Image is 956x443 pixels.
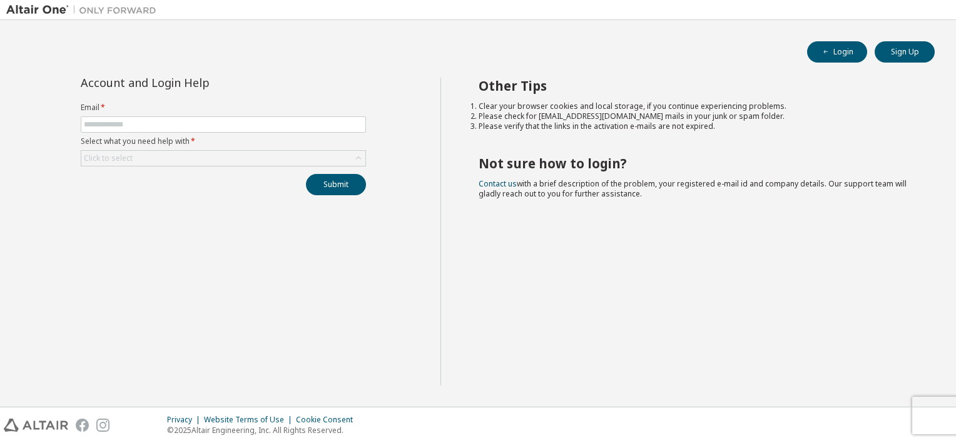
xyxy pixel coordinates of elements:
li: Clear your browser cookies and local storage, if you continue experiencing problems. [479,101,913,111]
div: Website Terms of Use [204,415,296,425]
button: Submit [306,174,366,195]
label: Select what you need help with [81,136,366,146]
button: Sign Up [875,41,935,63]
div: Account and Login Help [81,78,309,88]
img: facebook.svg [76,419,89,432]
h2: Not sure how to login? [479,155,913,171]
img: Altair One [6,4,163,16]
div: Click to select [84,153,133,163]
li: Please check for [EMAIL_ADDRESS][DOMAIN_NAME] mails in your junk or spam folder. [479,111,913,121]
div: Cookie Consent [296,415,360,425]
button: Login [807,41,867,63]
li: Please verify that the links in the activation e-mails are not expired. [479,121,913,131]
img: altair_logo.svg [4,419,68,432]
div: Privacy [167,415,204,425]
h2: Other Tips [479,78,913,94]
a: Contact us [479,178,517,189]
img: instagram.svg [96,419,109,432]
span: with a brief description of the problem, your registered e-mail id and company details. Our suppo... [479,178,907,199]
label: Email [81,103,366,113]
div: Click to select [81,151,365,166]
p: © 2025 Altair Engineering, Inc. All Rights Reserved. [167,425,360,435]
